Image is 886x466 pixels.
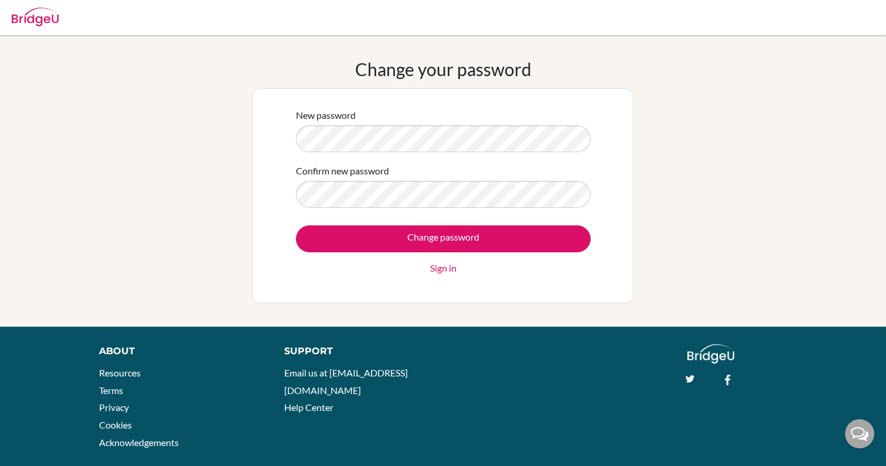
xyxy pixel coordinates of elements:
[296,225,591,252] input: Change password
[430,261,456,275] a: Sign in
[99,419,132,430] a: Cookies
[296,164,389,178] label: Confirm new password
[99,344,258,358] div: About
[99,437,179,448] a: Acknowledgements
[99,367,141,378] a: Resources
[284,367,408,396] a: Email us at [EMAIL_ADDRESS][DOMAIN_NAME]
[12,8,59,26] img: Bridge-U
[687,344,735,364] img: logo_white@2x-f4f0deed5e89b7ecb1c2cc34c3e3d731f90f0f143d5ea2071677605dd97b5244.png
[355,59,531,80] h1: Change your password
[99,402,129,413] a: Privacy
[284,402,333,413] a: Help Center
[284,344,431,358] div: Support
[99,385,123,396] a: Terms
[296,108,356,122] label: New password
